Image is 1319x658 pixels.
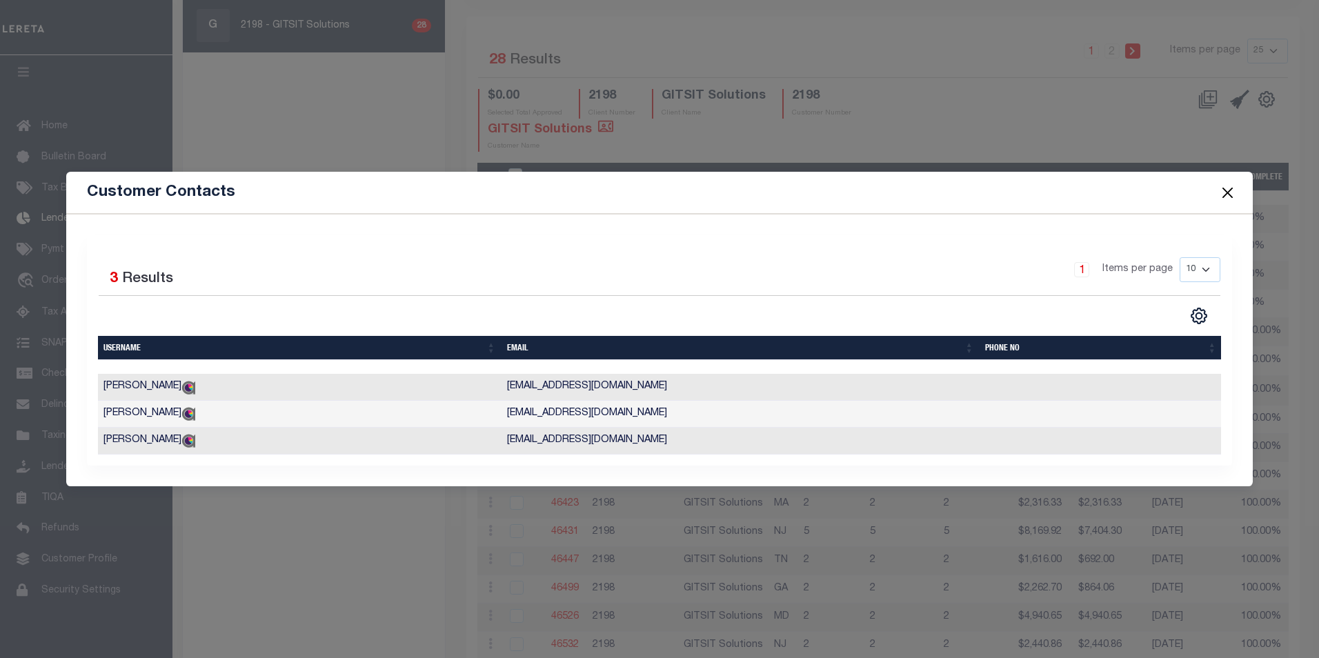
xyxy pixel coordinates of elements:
td: [PERSON_NAME] [98,401,502,428]
th: Phone No: activate to sort column ascending [980,336,1222,360]
label: Results [122,268,173,290]
th: Email: activate to sort column ascending [502,336,980,360]
th: Username: activate to sort column ascending [98,336,502,360]
img: accumatch-icon.png [181,381,195,395]
h5: Customer Contacts [87,183,235,202]
td: [PERSON_NAME] [98,374,502,401]
td: [EMAIL_ADDRESS][DOMAIN_NAME] [502,428,980,455]
td: [EMAIL_ADDRESS][DOMAIN_NAME] [502,374,980,401]
button: Close [1218,183,1236,201]
td: [EMAIL_ADDRESS][DOMAIN_NAME] [502,401,980,428]
span: Items per page [1102,262,1173,277]
img: accumatch-icon.png [181,434,195,448]
a: 1 [1074,262,1089,277]
td: [PERSON_NAME] [98,428,502,455]
img: accumatch-icon.png [181,407,195,421]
